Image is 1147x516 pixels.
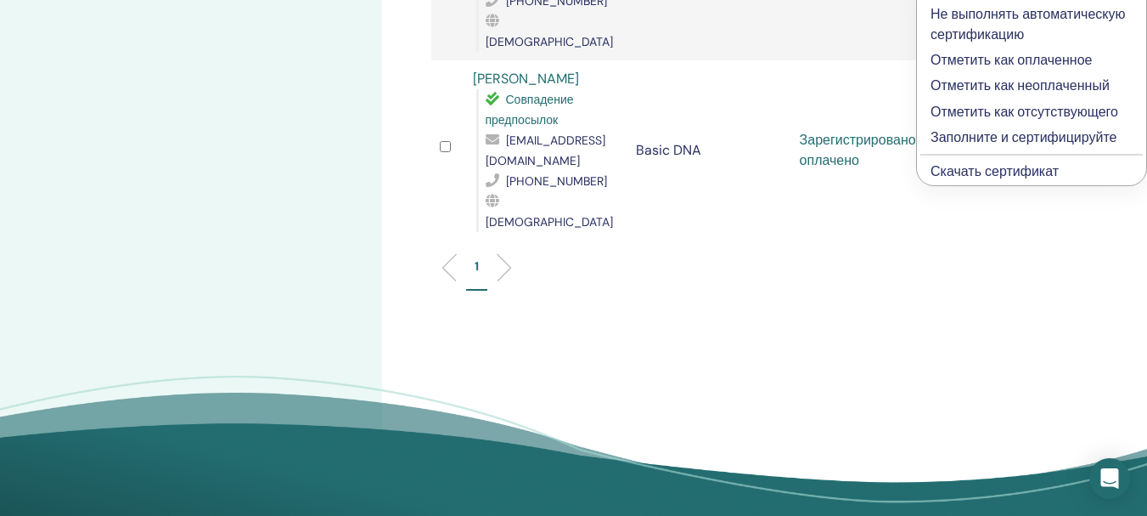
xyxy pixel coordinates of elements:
p: Отметить как неоплаченный [931,76,1133,96]
p: Отметить как оплаченное [931,50,1133,71]
a: [PERSON_NAME] [473,70,579,88]
p: Отметить как отсутствующего [931,102,1133,122]
div: Open Intercom Messenger [1089,458,1130,499]
p: Заполните и сертифицируйте [931,128,1133,148]
p: Не выполнять автоматическую сертификацию [931,4,1133,45]
a: Скачать сертификат [931,162,1059,180]
td: Basic DNA [627,60,791,241]
span: [PHONE_NUMBER] [506,173,607,189]
span: [DEMOGRAPHIC_DATA] [486,214,613,230]
span: [DEMOGRAPHIC_DATA] [486,34,613,49]
p: 1 [475,258,479,275]
span: Совпадение предпосылок [486,92,574,128]
span: [EMAIL_ADDRESS][DOMAIN_NAME] [486,133,605,168]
